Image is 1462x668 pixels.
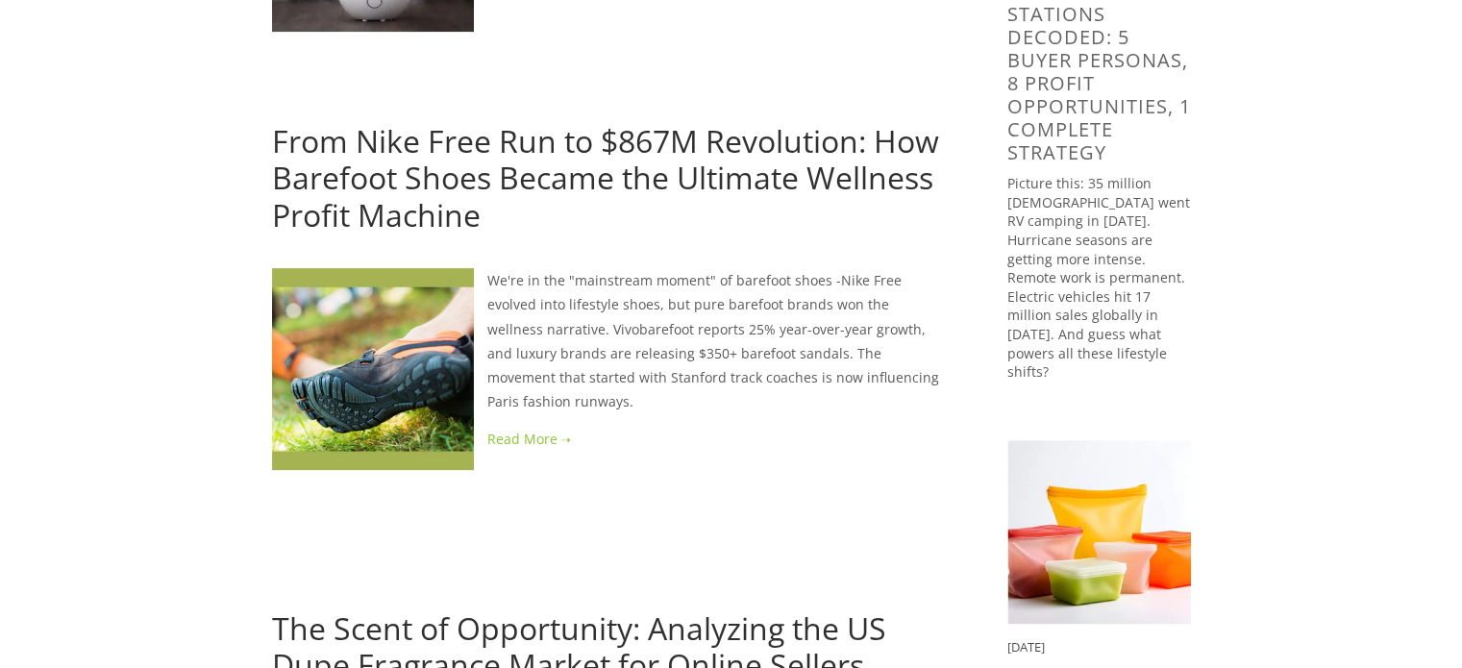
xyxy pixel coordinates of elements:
[1007,638,1045,656] time: [DATE]
[272,268,474,470] img: From Nike Free Run to $867M Revolution: How Barefoot Shoes Became the Ultimate Wellness Profit Ma...
[272,578,315,596] a: [DATE]
[1007,174,1191,382] p: Picture this: 35 million [DEMOGRAPHIC_DATA] went RV camping in [DATE]. Hurricane seasons are gett...
[272,268,946,413] p: We're in the "mainstream moment" of barefoot shoes -Nike Free evolved into lifestyle shoes, but p...
[272,90,315,109] a: [DATE]
[272,120,939,235] a: From Nike Free Run to $867M Revolution: How Barefoot Shoes Became the Ultimate Wellness Profit Ma...
[1007,440,1191,624] img: Silicone Food Bags Market Opportunity: Your Complete Seller's Guide for 2025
